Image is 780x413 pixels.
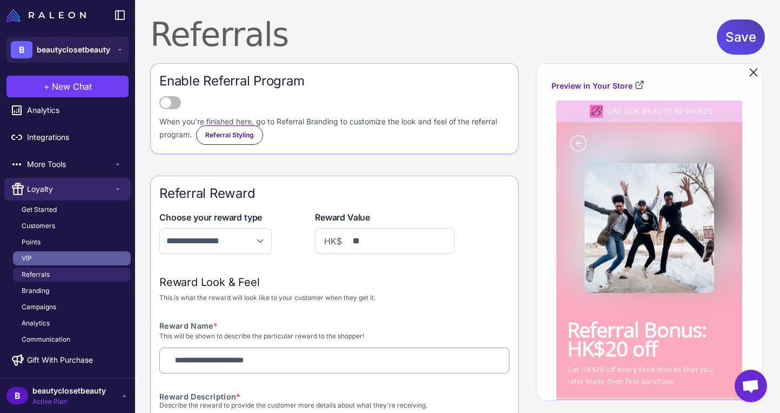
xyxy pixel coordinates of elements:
[27,354,93,366] span: Gift With Purchase
[22,254,32,263] span: VIP
[13,284,131,298] a: Branding
[22,286,49,296] span: Branding
[22,318,50,328] span: Analytics
[159,402,509,409] div: Describe the reward to provide the customer more details about what they're receiving.
[6,9,86,22] img: Raleon Logo
[4,99,131,122] a: Analytics
[315,228,455,254] div: HK$
[13,219,131,233] a: Customers
[159,118,509,145] div: When you're finished here, go to Referral Branding to customize the look and feel of the referral...
[13,268,131,282] a: Referrals
[22,221,55,231] span: Customers
[4,349,131,371] a: Gift With Purchase
[13,251,131,265] a: VIP
[11,41,32,58] div: B
[22,205,57,215] span: Get Started
[27,104,122,116] span: Analytics
[6,76,129,97] button: +New Chat
[159,211,272,224] div: Choose your reward type
[27,158,113,170] span: More Tools
[4,126,131,149] a: Integrations
[159,185,509,202] div: Referral Reward
[22,335,70,344] span: Communication
[52,80,92,93] span: New Chat
[315,211,455,224] div: Reward Value
[27,183,113,195] span: Loyalty
[150,15,288,54] h1: Referrals
[22,302,56,312] span: Campaigns
[13,235,131,249] a: Points
[735,370,767,402] div: Open chat
[552,80,644,92] a: Preview in Your Store
[205,130,254,140] span: Referral Styling
[13,203,131,217] a: Get Started
[159,72,509,90] label: Enable Referral Program
[32,397,106,407] span: Active Plan
[725,19,756,55] span: Save
[44,80,50,93] span: +
[22,237,41,247] span: Points
[6,387,28,404] div: B
[13,332,131,347] a: Communication
[6,37,129,63] button: Bbeautyclosetbeauty
[27,131,122,143] span: Integrations
[159,391,509,402] div: Reward Description
[6,9,90,22] a: Raleon Logo
[13,300,131,314] a: Campaigns
[159,320,509,331] div: Reward Name
[22,270,50,279] span: Referrals
[37,44,110,56] span: beautyclosetbeauty
[159,271,509,293] div: Reward Look & Feel
[32,385,106,397] span: beautyclosetbeauty
[159,293,509,303] div: This is what the reward will look like to your customer when they get it.
[159,331,509,341] div: This will be shown to describe the particular reward to the shopper!
[13,316,131,330] a: Analytics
